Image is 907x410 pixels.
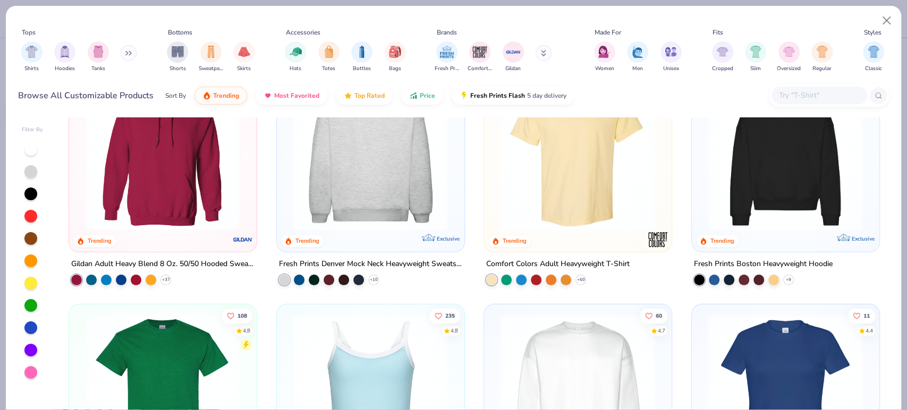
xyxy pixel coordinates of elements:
[811,41,833,73] div: filter for Regular
[222,308,252,323] button: Like
[594,41,615,73] div: filter for Women
[811,41,833,73] button: filter button
[205,46,217,58] img: Sweatpants Image
[322,65,335,73] span: Totes
[167,41,188,73] div: filter for Shorts
[863,313,870,318] span: 11
[647,228,668,250] img: Comfort Colors logo
[55,65,75,73] span: Hoodies
[26,46,38,58] img: Shirts Image
[162,276,170,283] span: + 37
[290,46,302,58] img: Hats Image
[286,28,320,37] div: Accessories
[460,91,468,100] img: flash.gif
[786,276,791,283] span: + 9
[435,65,459,73] span: Fresh Prints
[22,126,43,134] div: Filter By
[54,41,75,73] button: filter button
[256,87,327,105] button: Most Favorited
[21,41,43,73] div: filter for Shirts
[851,235,874,242] span: Exclusive
[264,91,272,100] img: most_fav.gif
[595,28,621,37] div: Made For
[453,75,619,230] img: f5d85501-0dbb-4ee4-b115-c08fa3845d83
[595,65,614,73] span: Women
[627,41,648,73] div: filter for Men
[472,44,488,60] img: Comfort Colors Image
[468,41,492,73] button: filter button
[165,91,186,100] div: Sort By
[750,65,761,73] span: Slim
[712,41,733,73] div: filter for Cropped
[285,41,306,73] div: filter for Hats
[505,65,521,73] span: Gildan
[863,41,884,73] div: filter for Classic
[663,65,679,73] span: Unisex
[452,87,574,105] button: Fresh Prints Flash5 day delivery
[505,44,521,60] img: Gildan Image
[778,89,860,101] input: Try "T-Shirt"
[713,28,723,37] div: Fits
[80,75,245,230] img: 01756b78-01f6-4cc6-8d8a-3c30c1a0c8ac
[88,41,109,73] button: filter button
[712,65,733,73] span: Cropped
[323,46,335,58] img: Totes Image
[640,308,667,323] button: Like
[468,65,492,73] span: Comfort Colors
[356,46,368,58] img: Bottles Image
[868,46,880,58] img: Classic Image
[385,41,406,73] button: filter button
[389,46,401,58] img: Bags Image
[470,91,525,100] span: Fresh Prints Flash
[468,41,492,73] div: filter for Comfort Colors
[318,41,340,73] div: filter for Totes
[712,41,733,73] button: filter button
[660,41,682,73] button: filter button
[18,89,154,102] div: Browse All Customizable Products
[777,65,801,73] span: Oversized
[486,257,630,270] div: Comfort Colors Adult Heavyweight T-Shirt
[54,41,75,73] div: filter for Hoodies
[451,327,458,335] div: 4.8
[598,46,611,58] img: Women Image
[658,327,665,335] div: 4.7
[750,46,761,58] img: Slim Image
[445,313,455,318] span: 235
[863,41,884,73] button: filter button
[503,41,524,73] div: filter for Gildan
[59,46,71,58] img: Hoodies Image
[632,46,643,58] img: Men Image
[233,41,255,73] div: filter for Skirts
[694,257,833,270] div: Fresh Prints Boston Heavyweight Hoodie
[213,91,239,100] span: Trending
[169,65,186,73] span: Shorts
[745,41,766,73] button: filter button
[88,41,109,73] div: filter for Tanks
[783,46,795,58] img: Oversized Image
[199,41,223,73] div: filter for Sweatpants
[847,308,875,323] button: Like
[503,41,524,73] button: filter button
[627,41,648,73] button: filter button
[336,87,393,105] button: Top Rated
[866,327,873,335] div: 4.4
[389,65,401,73] span: Bags
[369,276,377,283] span: + 10
[202,91,211,100] img: trending.gif
[716,46,728,58] img: Cropped Image
[243,327,250,335] div: 4.8
[777,41,801,73] button: filter button
[287,75,453,230] img: a90f7c54-8796-4cb2-9d6e-4e9644cfe0fe
[420,91,435,100] span: Price
[351,41,372,73] button: filter button
[233,41,255,73] button: filter button
[24,65,39,73] span: Shirts
[660,41,682,73] div: filter for Unisex
[21,41,43,73] button: filter button
[864,28,881,37] div: Styles
[435,41,459,73] button: filter button
[816,46,828,58] img: Regular Image
[495,75,660,230] img: 029b8af0-80e6-406f-9fdc-fdf898547912
[71,257,255,270] div: Gildan Adult Heavy Blend 8 Oz. 50/50 Hooded Sweatshirt
[353,65,371,73] span: Bottles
